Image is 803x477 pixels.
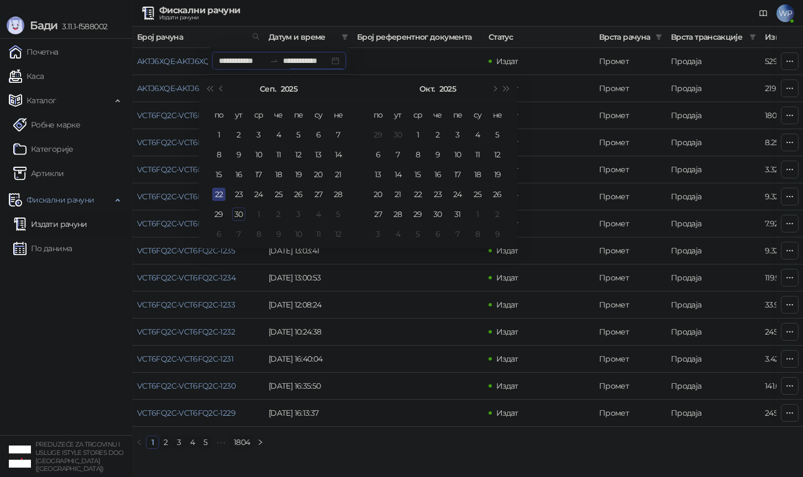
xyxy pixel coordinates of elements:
td: VCT6FQ2C-VCT6FQ2C-1232 [133,319,264,346]
td: [DATE] 13:58:43 [264,183,353,210]
span: Врста трансакције [671,31,745,43]
td: Промет [595,102,666,129]
th: Врста рачуна [595,26,666,48]
td: [DATE] 10:24:38 [264,319,353,346]
a: 5 [200,436,212,448]
td: VCT6FQ2C-VCT6FQ2C-1240 [133,102,264,129]
td: [DATE] 14:06:51 [264,102,353,129]
td: Промет [595,291,666,319]
td: Промет [595,373,666,400]
a: Робне марке [13,114,80,136]
a: Категорије [13,138,74,160]
td: Промет [595,129,666,156]
span: Издат [496,56,518,66]
td: Промет [595,210,666,237]
span: filter [747,29,758,45]
span: WP [776,4,794,22]
button: right [254,436,267,449]
span: left [136,439,143,446]
th: Статус [484,26,595,48]
li: 1804 [230,436,254,449]
a: Каса [9,65,44,87]
a: VCT6FQ2C-VCT6FQ2C-1230 [137,381,235,391]
span: Издат [496,354,518,364]
a: VCT6FQ2C-VCT6FQ2C-1229 [137,408,235,418]
span: Издат [496,137,518,147]
td: [DATE] 13:55:18 [264,210,353,237]
td: VCT6FQ2C-VCT6FQ2C-1231 [133,346,264,373]
a: VCT6FQ2C-VCT6FQ2C-1240 [137,110,236,120]
span: Издат [496,83,518,93]
td: Промет [595,156,666,183]
span: Издат [496,273,518,283]
span: Врста рачуна [599,31,651,43]
img: Artikli [13,167,27,180]
span: Издат [496,381,518,391]
td: Продаја [666,346,760,373]
a: 3 [173,436,185,448]
a: ArtikliАртикли [13,162,64,184]
a: Издати рачуни [13,213,87,235]
td: VCT6FQ2C-VCT6FQ2C-1230 [133,373,264,400]
a: По данима [13,237,72,259]
img: Logo [7,17,24,34]
span: Издат [496,192,518,202]
td: Промет [595,400,666,427]
td: VCT6FQ2C-VCT6FQ2C-1237 [133,183,264,210]
td: VCT6FQ2C-VCT6FQ2C-1238 [133,156,264,183]
span: Издат [496,246,518,256]
span: Датум и време [269,31,337,43]
a: VCT6FQ2C-VCT6FQ2C-1238 [137,165,235,174]
td: [DATE] 16:40:04 [264,346,353,373]
a: VCT6FQ2C-VCT6FQ2C-1232 [137,327,235,337]
td: Продаја [666,264,760,291]
span: to [270,56,279,65]
td: [DATE] 14:03:47 [264,129,353,156]
span: Бади [30,19,57,32]
a: 1804 [230,436,253,448]
span: filter [655,34,662,40]
a: 2 [160,436,172,448]
img: 64x64-companyLogo-77b92cf4-9946-4f36-9751-bf7bb5fd2c7d.png [9,446,31,468]
a: VCT6FQ2C-VCT6FQ2C-1234 [137,273,235,283]
span: Издат [496,165,518,174]
span: Издат [496,110,518,120]
td: Промет [595,346,666,373]
small: PREDUZEĆE ZA TRGOVINU I USLUGE ISTYLE STORES DOO [GEOGRAPHIC_DATA] ([GEOGRAPHIC_DATA]) [35,441,124,473]
td: VCT6FQ2C-VCT6FQ2C-1229 [133,400,264,427]
span: filter [342,34,348,40]
span: swap-right [270,56,279,65]
li: 5 [199,436,212,449]
td: Промет [595,319,666,346]
span: 3.11.1-f588002 [57,22,107,31]
td: Промет [595,264,666,291]
span: right [257,439,264,446]
td: Продаја [666,129,760,156]
li: Следећа страна [254,436,267,449]
span: Издат [496,408,518,418]
td: Продаја [666,102,760,129]
span: filter [339,29,350,45]
li: 1 [146,436,159,449]
a: VCT6FQ2C-VCT6FQ2C-1236 [137,219,235,229]
li: 4 [186,436,199,449]
button: Поништи [212,78,258,92]
td: AKTJ6XQE-AKTJ6XQE-895 [133,75,264,102]
span: Издат [496,327,518,337]
a: AKTJ6XQE-AKTJ6XQE-895 [137,83,230,93]
li: 2 [159,436,172,449]
td: VCT6FQ2C-VCT6FQ2C-1235 [133,237,264,264]
a: VCT6FQ2C-VCT6FQ2C-1237 [137,192,235,202]
td: Продаја [666,373,760,400]
th: Врста трансакције [666,26,760,48]
td: Промет [595,237,666,264]
td: Продаја [666,75,760,102]
span: ••• [212,436,230,449]
td: VCT6FQ2C-VCT6FQ2C-1234 [133,264,264,291]
td: VCT6FQ2C-VCT6FQ2C-1236 [133,210,264,237]
span: Каталог [27,89,56,112]
td: VCT6FQ2C-VCT6FQ2C-1239 [133,129,264,156]
td: Промет [595,75,666,102]
td: Промет [595,183,666,210]
a: VCT6FQ2C-VCT6FQ2C-1239 [137,137,235,147]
